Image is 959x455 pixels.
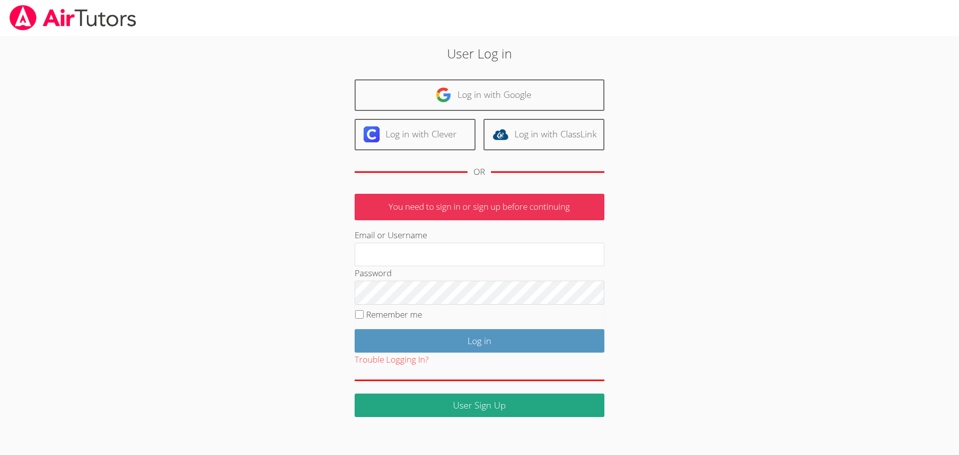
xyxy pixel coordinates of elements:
label: Remember me [366,309,422,320]
div: OR [474,165,485,179]
input: Log in [355,329,604,353]
button: Trouble Logging In? [355,353,429,367]
img: airtutors_banner-c4298cdbf04f3fff15de1276eac7730deb9818008684d7c2e4769d2f7ddbe033.png [8,5,137,30]
h2: User Log in [221,44,739,63]
label: Password [355,267,392,279]
a: Log in with Google [355,79,604,111]
a: User Sign Up [355,394,604,417]
a: Log in with ClassLink [483,119,604,150]
img: classlink-logo-d6bb404cc1216ec64c9a2012d9dc4662098be43eaf13dc465df04b49fa7ab582.svg [492,126,508,142]
img: clever-logo-6eab21bc6e7a338710f1a6ff85c0baf02591cd810cc4098c63d3a4b26e2feb20.svg [364,126,380,142]
p: You need to sign in or sign up before continuing [355,194,604,220]
a: Log in with Clever [355,119,476,150]
img: google-logo-50288ca7cdecda66e5e0955fdab243c47b7ad437acaf1139b6f446037453330a.svg [436,87,452,103]
label: Email or Username [355,229,427,241]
